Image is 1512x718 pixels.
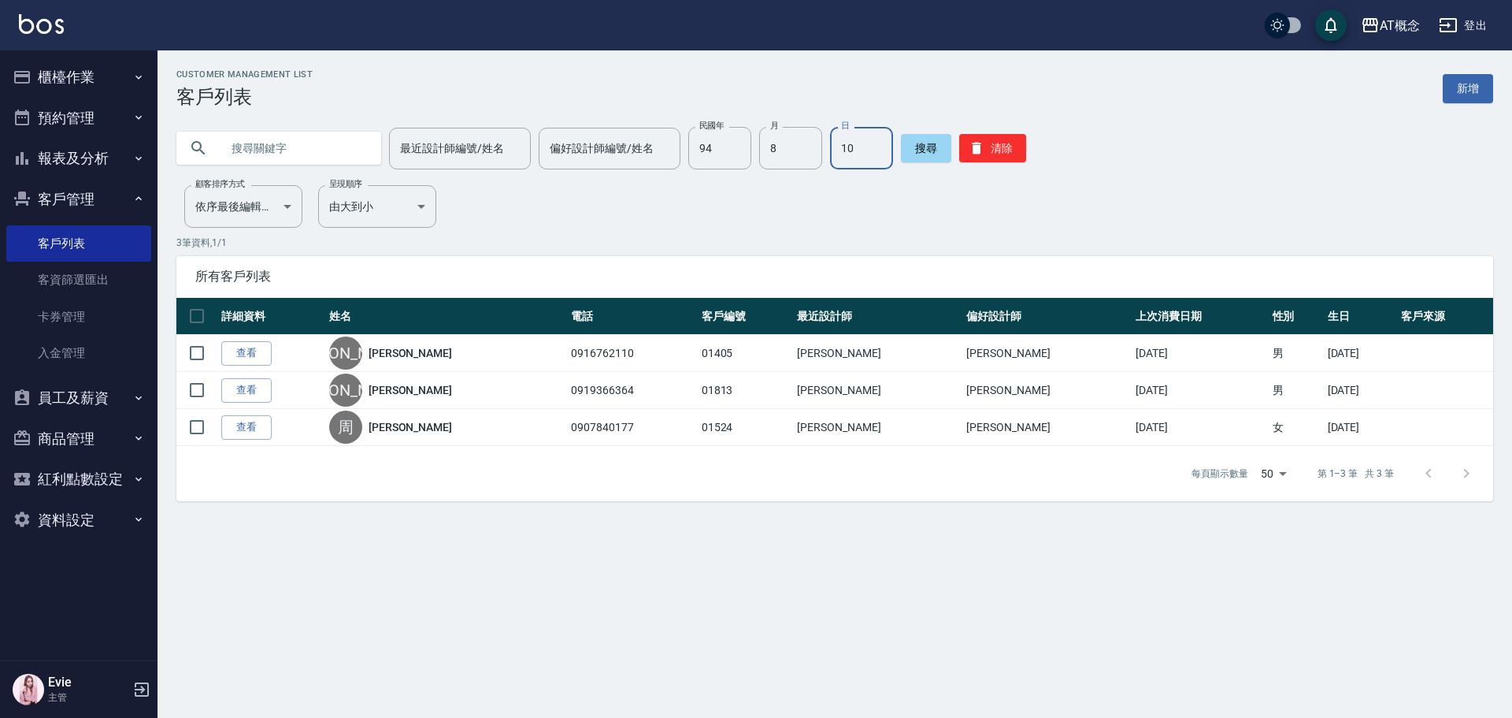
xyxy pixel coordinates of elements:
th: 最近設計師 [793,298,962,335]
a: [PERSON_NAME] [369,419,452,435]
td: 01813 [698,372,794,409]
td: [DATE] [1324,335,1398,372]
td: 01405 [698,335,794,372]
button: 商品管理 [6,419,151,459]
th: 詳細資料 [217,298,325,335]
a: 入金管理 [6,335,151,371]
p: 主管 [48,690,128,705]
button: 客戶管理 [6,179,151,220]
label: 顧客排序方式 [195,178,245,190]
img: Person [13,674,44,705]
div: 依序最後編輯時間 [184,185,302,228]
a: 查看 [221,341,272,366]
a: 客資篩選匯出 [6,262,151,298]
th: 客戶編號 [698,298,794,335]
td: [PERSON_NAME] [793,372,962,409]
div: [PERSON_NAME] [329,337,362,370]
input: 搜尋關鍵字 [220,127,369,169]
a: 新增 [1443,74,1493,103]
td: [PERSON_NAME] [962,409,1132,446]
td: [PERSON_NAME] [793,409,962,446]
button: save [1315,9,1347,41]
th: 上次消費日期 [1132,298,1268,335]
div: [PERSON_NAME] [329,374,362,407]
button: 搜尋 [901,134,951,162]
label: 民國年 [699,120,724,132]
a: 查看 [221,415,272,440]
td: 女 [1269,409,1324,446]
th: 姓名 [325,298,567,335]
div: AT概念 [1380,16,1420,35]
a: [PERSON_NAME] [369,382,452,398]
a: 卡券管理 [6,299,151,335]
td: 0919366364 [567,372,697,409]
button: 櫃檯作業 [6,57,151,98]
td: [DATE] [1324,372,1398,409]
button: 資料設定 [6,500,151,541]
th: 性別 [1269,298,1324,335]
td: [DATE] [1132,409,1268,446]
button: 紅利點數設定 [6,459,151,500]
button: 員工及薪資 [6,378,151,419]
button: 報表及分析 [6,138,151,179]
td: 0907840177 [567,409,697,446]
td: [PERSON_NAME] [793,335,962,372]
div: 50 [1254,452,1292,495]
label: 呈現順序 [329,178,362,190]
button: 清除 [959,134,1026,162]
td: [DATE] [1324,409,1398,446]
th: 生日 [1324,298,1398,335]
th: 電話 [567,298,697,335]
p: 每頁顯示數量 [1191,467,1248,481]
img: Logo [19,14,64,34]
td: 男 [1269,335,1324,372]
h2: Customer Management List [176,69,313,80]
a: 客戶列表 [6,225,151,262]
span: 所有客戶列表 [195,269,1474,285]
h3: 客戶列表 [176,86,313,108]
button: AT概念 [1354,9,1426,42]
th: 客戶來源 [1397,298,1493,335]
td: [PERSON_NAME] [962,372,1132,409]
td: [DATE] [1132,335,1268,372]
a: 查看 [221,378,272,403]
p: 3 筆資料, 1 / 1 [176,236,1493,250]
button: 預約管理 [6,98,151,139]
label: 日 [841,120,849,132]
p: 第 1–3 筆 共 3 筆 [1317,467,1394,481]
td: 男 [1269,372,1324,409]
td: [PERSON_NAME] [962,335,1132,372]
div: 周 [329,411,362,444]
a: [PERSON_NAME] [369,345,452,361]
th: 偏好設計師 [962,298,1132,335]
div: 由大到小 [318,185,436,228]
td: 01524 [698,409,794,446]
td: [DATE] [1132,372,1268,409]
label: 月 [770,120,778,132]
button: 登出 [1432,11,1493,40]
h5: Evie [48,675,128,690]
td: 0916762110 [567,335,697,372]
